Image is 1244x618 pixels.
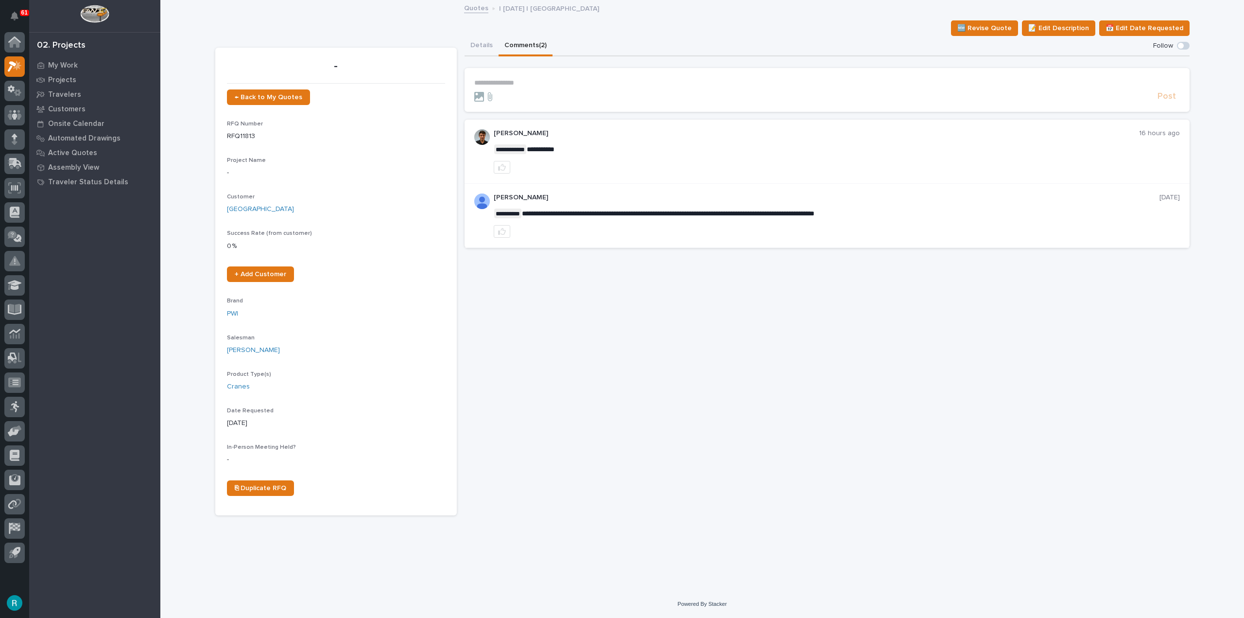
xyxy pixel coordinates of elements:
[227,204,294,214] a: [GEOGRAPHIC_DATA]
[474,194,490,209] img: ALV-UjVK11pvv0JrxM8bNkTQWfv4xnZ85s03ZHtFT3xxB8qVTUjtPHO-DWWZTEdA35mZI6sUjE79Qfstu9ANu_EFnWHbkWd3s...
[48,163,99,172] p: Assembly View
[235,94,302,101] span: ← Back to My Quotes
[227,371,271,377] span: Product Type(s)
[227,480,294,496] a: ⎘ Duplicate RFQ
[494,129,1139,138] p: [PERSON_NAME]
[1022,20,1095,36] button: 📝 Edit Description
[48,61,78,70] p: My Work
[1154,91,1180,102] button: Post
[29,102,160,116] a: Customers
[227,168,445,178] p: -
[227,444,296,450] span: In-Person Meeting Held?
[494,194,1159,202] p: [PERSON_NAME]
[48,120,104,128] p: Onsite Calendar
[4,6,25,26] button: Notifications
[12,12,25,27] div: Notifications61
[227,89,310,105] a: ← Back to My Quotes
[235,485,286,492] span: ⎘ Duplicate RFQ
[48,90,81,99] p: Travelers
[474,129,490,145] img: AOh14Gjx62Rlbesu-yIIyH4c_jqdfkUZL5_Os84z4H1p=s96-c
[1153,42,1173,50] p: Follow
[1028,22,1089,34] span: 📝 Edit Description
[227,241,445,251] p: 0 %
[227,121,263,127] span: RFQ Number
[951,20,1018,36] button: 🆕 Revise Quote
[499,2,599,13] p: | [DATE] | [GEOGRAPHIC_DATA]
[4,593,25,613] button: users-avatar
[235,271,286,278] span: + Add Customer
[29,72,160,87] a: Projects
[227,408,274,414] span: Date Requested
[227,335,255,341] span: Salesman
[227,309,238,319] a: PWI
[227,418,445,428] p: [DATE]
[957,22,1012,34] span: 🆕 Revise Quote
[29,87,160,102] a: Travelers
[48,178,128,187] p: Traveler Status Details
[227,382,250,392] a: Cranes
[227,131,445,141] p: RFQ11813
[465,36,499,56] button: Details
[227,158,266,163] span: Project Name
[227,266,294,282] a: + Add Customer
[48,105,86,114] p: Customers
[227,59,445,73] p: -
[37,40,86,51] div: 02. Projects
[1099,20,1190,36] button: 📅 Edit Date Requested
[677,601,726,607] a: Powered By Stacker
[227,230,312,236] span: Success Rate (from customer)
[21,9,28,16] p: 61
[48,76,76,85] p: Projects
[29,58,160,72] a: My Work
[1158,91,1176,102] span: Post
[80,5,109,23] img: Workspace Logo
[1159,194,1180,202] p: [DATE]
[227,345,280,355] a: [PERSON_NAME]
[29,131,160,145] a: Automated Drawings
[1139,129,1180,138] p: 16 hours ago
[48,149,97,158] p: Active Quotes
[48,134,121,143] p: Automated Drawings
[499,36,553,56] button: Comments (2)
[227,298,243,304] span: Brand
[227,455,445,465] p: -
[494,225,510,238] button: like this post
[29,160,160,175] a: Assembly View
[1106,22,1183,34] span: 📅 Edit Date Requested
[494,161,510,174] button: like this post
[29,175,160,189] a: Traveler Status Details
[29,116,160,131] a: Onsite Calendar
[29,145,160,160] a: Active Quotes
[227,194,255,200] span: Customer
[464,2,488,13] a: Quotes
